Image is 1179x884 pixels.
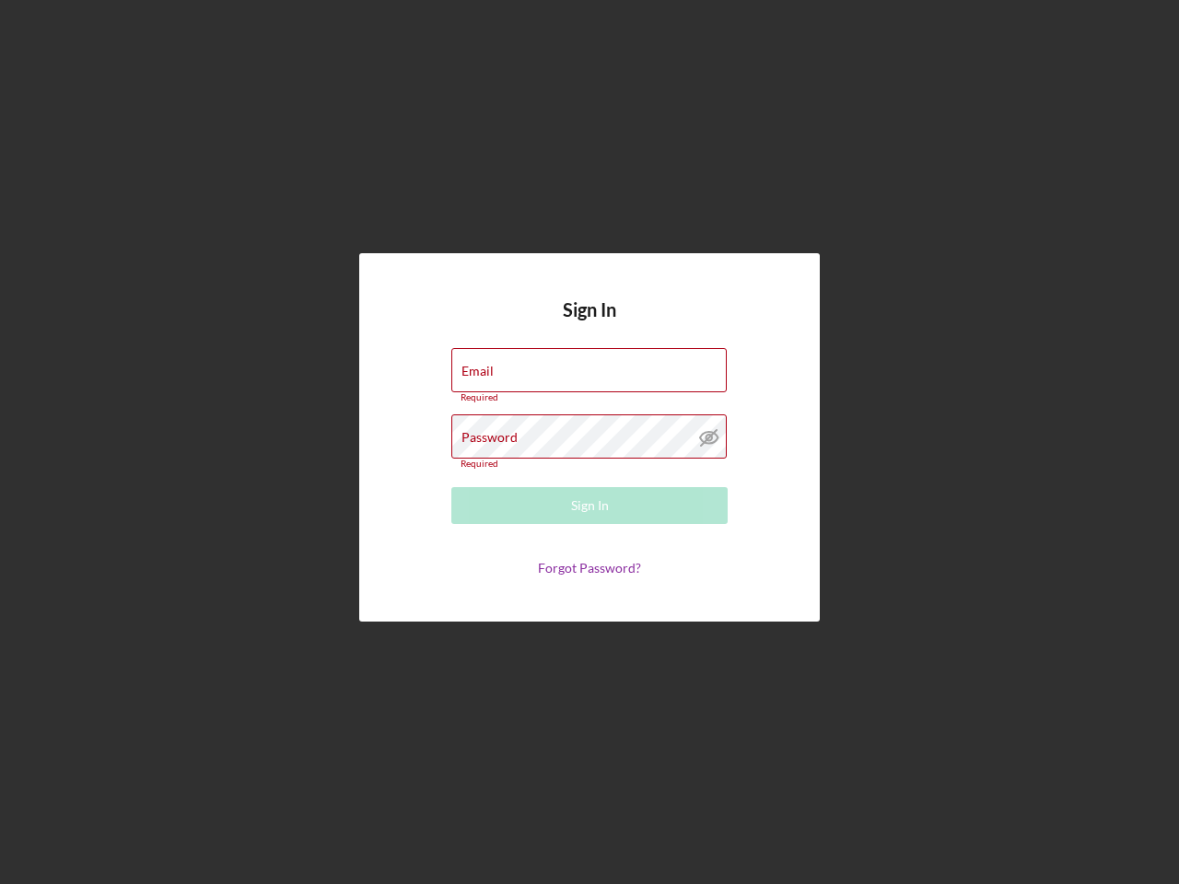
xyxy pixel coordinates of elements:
[451,487,728,524] button: Sign In
[451,392,728,403] div: Required
[451,459,728,470] div: Required
[461,430,518,445] label: Password
[538,560,641,576] a: Forgot Password?
[461,364,494,378] label: Email
[571,487,609,524] div: Sign In
[563,299,616,348] h4: Sign In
